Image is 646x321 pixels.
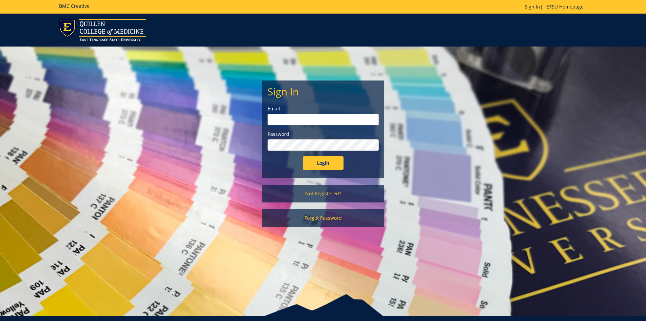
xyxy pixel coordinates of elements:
a: Forgot Password [262,209,384,227]
input: Login [303,156,344,170]
a: Not Registered? [262,185,384,202]
h2: Sign In [268,86,379,97]
p: | [525,3,587,10]
a: ETSU Homepage [543,3,587,10]
img: ETSU logo [59,19,146,41]
a: Sign In [525,3,540,10]
h5: BMC Creative [59,3,90,8]
label: Email [268,105,379,112]
label: Password [268,131,379,138]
